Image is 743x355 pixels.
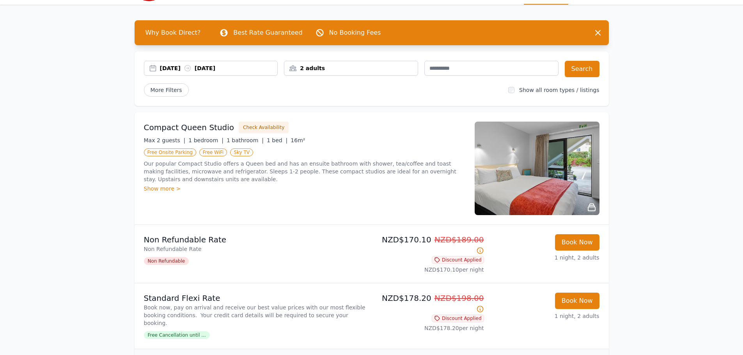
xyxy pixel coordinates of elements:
span: Free WiFi [199,148,227,156]
p: Best Rate Guaranteed [233,28,302,37]
span: Sky TV [230,148,253,156]
p: NZD$178.20 per night [375,324,484,332]
label: Show all room types / listings [519,87,599,93]
div: Show more > [144,185,465,193]
span: 1 bedroom | [188,137,223,143]
span: Discount Applied [432,314,484,322]
p: Non Refundable Rate [144,234,369,245]
span: 16m² [291,137,305,143]
p: 1 night, 2 adults [490,312,599,320]
span: Why Book Direct? [139,25,207,41]
span: Max 2 guests | [144,137,186,143]
p: Book now, pay on arrival and receive our best value prices with our most flexible booking conditi... [144,304,369,327]
span: Discount Applied [432,256,484,264]
p: 1 night, 2 adults [490,254,599,261]
p: No Booking Fees [329,28,381,37]
button: Search [565,61,599,77]
p: NZD$178.20 [375,293,484,314]
span: Non Refundable [144,257,189,265]
p: NZD$170.10 per night [375,266,484,274]
div: [DATE] [DATE] [160,64,278,72]
p: Our popular Compact Studio offers a Queen bed and has an ensuite bathroom with shower, tea/coffee... [144,160,465,183]
button: Book Now [555,293,599,309]
button: Book Now [555,234,599,251]
p: NZD$170.10 [375,234,484,256]
span: Free Onsite Parking [144,148,196,156]
span: More Filters [144,83,189,97]
span: 1 bathroom | [227,137,264,143]
button: Check Availability [239,122,289,133]
span: 1 bed | [267,137,287,143]
div: 2 adults [284,64,418,72]
p: Non Refundable Rate [144,245,369,253]
span: NZD$189.00 [434,235,484,244]
p: Standard Flexi Rate [144,293,369,304]
h3: Compact Queen Studio [144,122,234,133]
span: NZD$198.00 [434,293,484,303]
span: Free Cancellation until ... [144,331,210,339]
